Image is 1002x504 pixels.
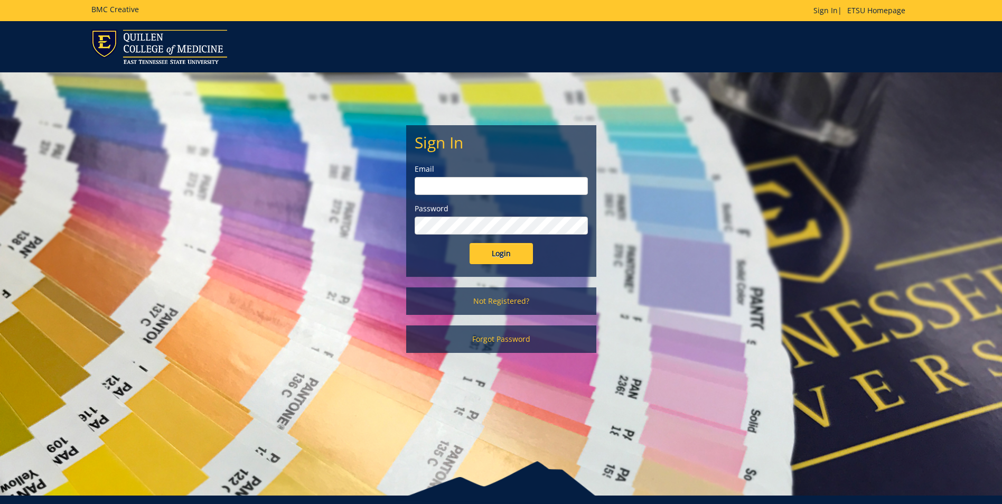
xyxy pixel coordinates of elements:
[813,5,838,15] a: Sign In
[91,5,139,13] h5: BMC Creative
[470,243,533,264] input: Login
[415,134,588,151] h2: Sign In
[842,5,911,15] a: ETSU Homepage
[406,325,596,353] a: Forgot Password
[406,287,596,315] a: Not Registered?
[415,203,588,214] label: Password
[813,5,911,16] p: |
[415,164,588,174] label: Email
[91,30,227,64] img: ETSU logo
